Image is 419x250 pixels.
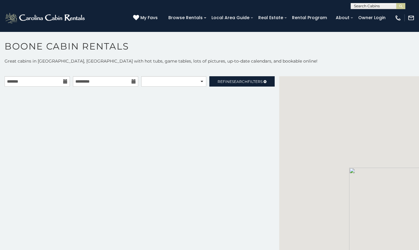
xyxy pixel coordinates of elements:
a: About [333,13,352,22]
a: Owner Login [355,13,389,22]
span: Refine Filters [218,79,263,84]
img: mail-regular-white.png [408,15,414,21]
a: Local Area Guide [208,13,252,22]
span: Search [232,79,248,84]
a: Real Estate [255,13,286,22]
a: Rental Program [289,13,330,22]
a: My Favs [133,15,159,21]
img: phone-regular-white.png [395,15,401,21]
a: RefineSearchFilters [209,76,275,87]
a: Browse Rentals [165,13,206,22]
img: White-1-2.png [5,12,87,24]
span: My Favs [140,15,158,21]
